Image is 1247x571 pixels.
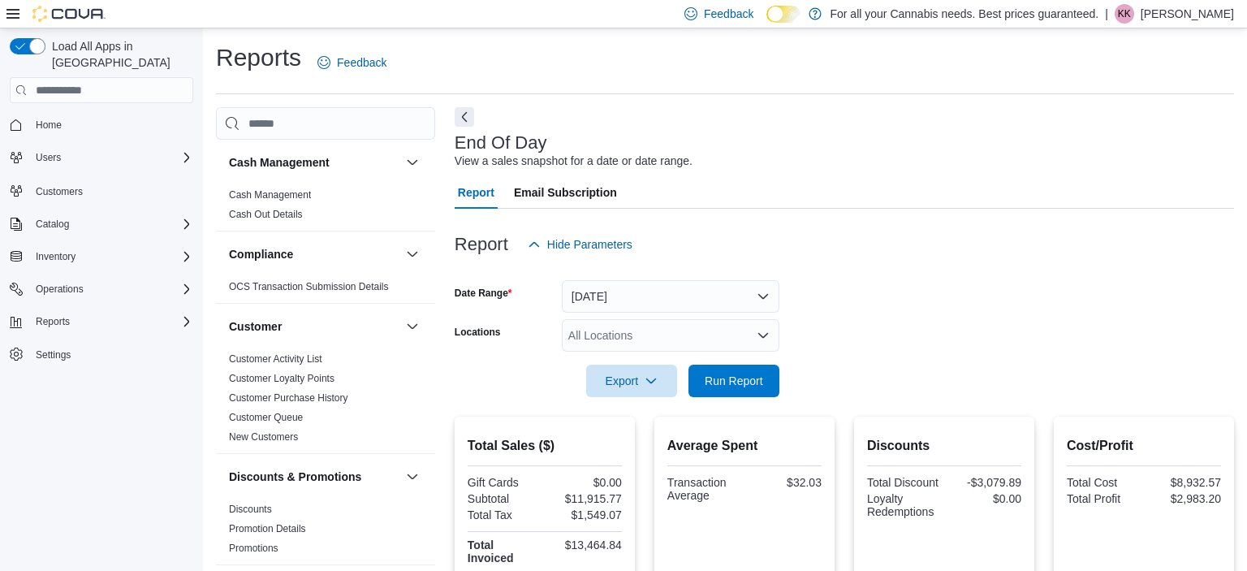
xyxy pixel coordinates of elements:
button: Catalog [29,214,76,234]
h3: Customer [229,318,282,335]
div: Gift Cards [468,476,542,489]
h3: Compliance [229,246,293,262]
div: $32.03 [748,476,822,489]
div: Customer [216,349,435,453]
button: Inventory [29,247,82,266]
a: New Customers [229,431,298,443]
span: Home [36,119,62,132]
p: [PERSON_NAME] [1141,4,1234,24]
span: Run Report [705,373,763,389]
span: OCS Transaction Submission Details [229,280,389,293]
a: Home [29,115,68,135]
span: Cash Management [229,188,311,201]
span: Customer Loyalty Points [229,372,334,385]
span: Settings [29,344,193,365]
button: [DATE] [562,280,779,313]
a: Promotion Details [229,523,306,534]
a: OCS Transaction Submission Details [229,281,389,292]
button: Hide Parameters [521,228,639,261]
div: Kate Kerschner [1115,4,1134,24]
a: Customer Activity List [229,353,322,365]
button: Reports [29,312,76,331]
button: Cash Management [403,153,422,172]
span: Reports [36,315,70,328]
button: Export [586,365,677,397]
span: Export [596,365,667,397]
button: Settings [3,343,200,366]
div: $11,915.77 [548,492,622,505]
button: Operations [3,278,200,301]
span: Promotions [229,542,278,555]
h2: Average Spent [667,436,822,456]
button: Discounts & Promotions [403,467,422,487]
div: Discounts & Promotions [216,500,435,565]
span: Inventory [36,250,76,263]
button: Users [29,148,67,167]
span: Catalog [29,214,193,234]
div: View a sales snapshot for a date or date range. [455,153,693,170]
span: Load All Apps in [GEOGRAPHIC_DATA] [45,38,193,71]
div: $8,932.57 [1147,476,1221,489]
span: Report [458,176,494,209]
span: Email Subscription [514,176,617,209]
div: Total Profit [1067,492,1141,505]
div: $0.00 [947,492,1021,505]
span: Feedback [704,6,753,22]
button: Customers [3,179,200,202]
label: Locations [455,326,501,339]
div: Cash Management [216,185,435,231]
a: Feedback [311,46,393,79]
button: Discounts & Promotions [229,469,399,485]
span: Inventory [29,247,193,266]
div: Total Discount [867,476,941,489]
a: Settings [29,345,77,365]
button: Users [3,146,200,169]
span: Reports [29,312,193,331]
span: Feedback [337,54,386,71]
button: Inventory [3,245,200,268]
button: Customer [229,318,399,335]
h3: End Of Day [455,133,547,153]
h3: Report [455,235,508,254]
h3: Cash Management [229,154,330,171]
span: Operations [36,283,84,296]
button: Catalog [3,213,200,236]
a: Customer Purchase History [229,392,348,404]
div: -$3,079.89 [947,476,1021,489]
span: Cash Out Details [229,208,303,221]
button: Cash Management [229,154,399,171]
label: Date Range [455,287,512,300]
span: Customer Queue [229,411,303,424]
span: Catalog [36,218,69,231]
span: Customer Activity List [229,353,322,366]
span: Discounts [229,503,272,516]
input: Dark Mode [766,6,800,23]
nav: Complex example [10,106,193,409]
button: Home [3,113,200,136]
span: New Customers [229,430,298,443]
div: Total Tax [468,508,542,521]
span: Customers [29,180,193,201]
div: Total Cost [1067,476,1141,489]
span: Hide Parameters [547,236,632,253]
a: Customer Loyalty Points [229,373,334,384]
button: Compliance [229,246,399,262]
div: $1,549.07 [548,508,622,521]
span: Customers [36,185,83,198]
div: $13,464.84 [548,539,622,552]
div: $0.00 [548,476,622,489]
a: Customer Queue [229,412,303,423]
span: Settings [36,348,71,361]
h2: Discounts [867,436,1021,456]
h1: Reports [216,41,301,74]
button: Compliance [403,244,422,264]
a: Cash Out Details [229,209,303,220]
button: Open list of options [757,329,770,342]
span: KK [1118,4,1131,24]
h2: Total Sales ($) [468,436,622,456]
span: Operations [29,279,193,299]
button: Customer [403,317,422,336]
h2: Cost/Profit [1067,436,1221,456]
a: Cash Management [229,189,311,201]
